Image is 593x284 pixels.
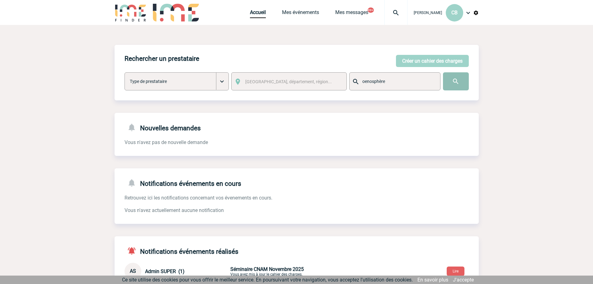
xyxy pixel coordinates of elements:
[127,178,140,187] img: notifications-24-px-g.png
[414,11,442,15] span: [PERSON_NAME]
[451,10,458,16] span: CB
[125,139,208,145] span: Vous n'avez pas de nouvelle demande
[127,246,140,255] img: notifications-active-24-px-r.png
[130,268,136,274] span: AS
[245,79,332,84] span: [GEOGRAPHIC_DATA], département, région...
[115,4,147,22] img: IME-Finder
[361,77,435,85] input: Mot clé
[417,277,448,283] a: En savoir plus
[122,277,413,283] span: Ce site utilise des cookies pour vous offrir le meilleur service. En poursuivant votre navigation...
[443,72,469,90] input: Submit
[453,277,474,283] a: J'accepte
[125,55,199,62] h4: Rechercher un prestataire
[447,267,464,276] button: Lire
[125,178,241,187] h4: Notifications événements en cours
[145,268,185,274] span: Admin SUPER (1)
[125,263,479,280] div: Conversation privée : Client - Agence
[125,246,238,255] h4: Notifications événements réalisés
[125,268,377,274] a: AS Admin SUPER (1) Séminaire CNAM Novembre 2025Vous avez mis à jour le cahier des charges.
[127,123,140,132] img: notifications-24-px-g.png
[282,9,319,18] a: Mes événements
[442,268,469,274] a: Lire
[250,9,266,18] a: Accueil
[368,7,374,13] button: 99+
[125,207,224,213] span: Vous n'avez actuellement aucune notification
[230,266,304,272] span: Séminaire CNAM Novembre 2025
[230,266,377,277] p: Vous avez mis à jour le cahier des charges.
[125,123,201,132] h4: Nouvelles demandes
[125,195,272,201] span: Retrouvez ici les notifications concernant vos évenements en cours.
[335,9,368,18] a: Mes messages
